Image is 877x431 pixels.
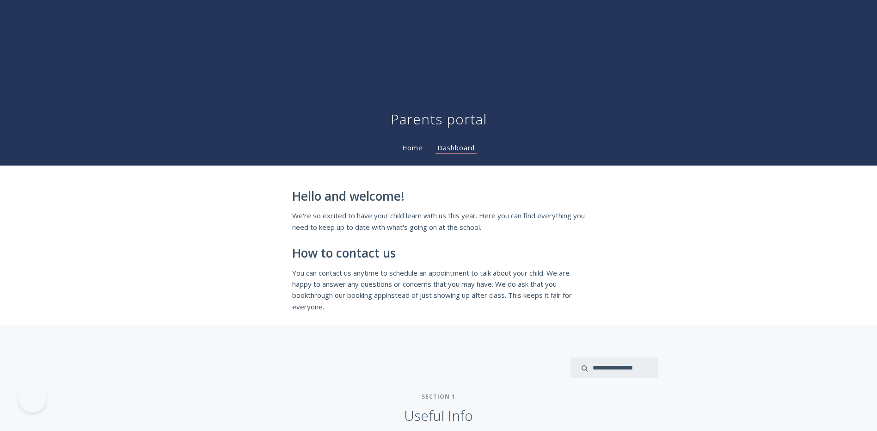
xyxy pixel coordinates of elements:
[391,110,487,129] h1: Parents portal
[570,357,658,378] input: search input
[400,143,424,152] a: Home
[435,143,477,154] a: Dashboard
[292,190,585,203] h2: Hello and welcome!
[292,210,585,233] p: We're so excited to have your child learn with us this year. Here you can find everything you nee...
[292,246,585,260] h2: How to contact us
[18,385,46,413] iframe: Toggle Customer Support
[292,267,585,313] p: You can contact us anytime to schedule an appointment to talk about your child. We are happy to a...
[308,290,386,300] a: through our booking app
